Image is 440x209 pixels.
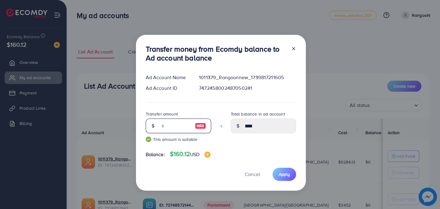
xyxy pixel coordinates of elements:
h3: Transfer money from Ecomdy balance to Ad account balance [146,45,286,62]
div: Ad Account Name [141,74,194,81]
label: Transfer amount [146,111,178,117]
label: Total balance in ad account [231,111,285,117]
span: Apply [279,171,290,177]
img: image [195,122,206,130]
div: 7472458002487050241 [194,85,301,92]
img: guide [146,137,151,142]
span: Cancel [245,171,260,178]
button: Apply [273,168,296,181]
div: Ad Account ID [141,85,194,92]
small: This amount is suitable [146,136,211,142]
button: Cancel [237,168,268,181]
span: USD [190,151,200,158]
h4: $160.12 [170,150,211,158]
span: Balance: [146,151,165,158]
div: 1011379_Rangoonnew_1739817211605 [194,74,301,81]
img: image [204,152,211,158]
